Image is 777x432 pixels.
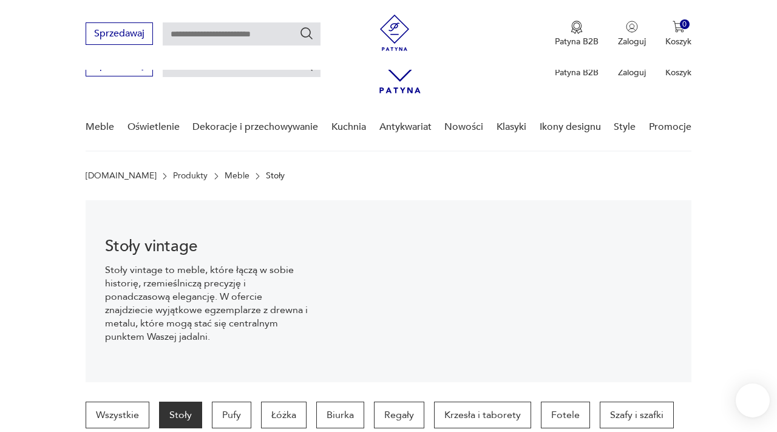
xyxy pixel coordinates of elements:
[555,36,599,47] p: Patyna B2B
[665,67,691,78] p: Koszyk
[316,402,364,428] a: Biurka
[618,21,646,47] button: Zaloguj
[105,239,308,254] h1: Stoły vintage
[105,263,308,343] p: Stoły vintage to meble, które łączą w sobie historię, rzemieślniczą precyzję i ponadczasową elega...
[626,21,638,33] img: Ikonka użytkownika
[649,104,691,150] a: Promocje
[600,402,674,428] a: Szafy i szafki
[614,104,636,150] a: Style
[571,21,583,34] img: Ikona medalu
[127,104,180,150] a: Oświetlenie
[192,104,318,150] a: Dekoracje i przechowywanie
[434,402,531,428] a: Krzesła i taborety
[618,67,646,78] p: Zaloguj
[86,104,114,150] a: Meble
[86,402,149,428] a: Wszystkie
[173,171,208,181] a: Produkty
[299,26,314,41] button: Szukaj
[736,383,770,417] iframe: Smartsupp widget button
[680,19,690,30] div: 0
[261,402,307,428] a: Łóżka
[212,402,251,428] a: Pufy
[86,62,153,70] a: Sprzedawaj
[159,402,202,428] a: Stoły
[376,15,413,51] img: Patyna - sklep z meblami i dekoracjami vintage
[225,171,249,181] a: Meble
[555,67,599,78] p: Patyna B2B
[555,21,599,47] a: Ikona medaluPatyna B2B
[618,36,646,47] p: Zaloguj
[266,171,285,181] p: Stoły
[331,104,366,150] a: Kuchnia
[673,21,685,33] img: Ikona koszyka
[665,36,691,47] p: Koszyk
[444,104,483,150] a: Nowości
[379,104,432,150] a: Antykwariat
[540,104,601,150] a: Ikony designu
[541,402,590,428] a: Fotele
[374,402,424,428] a: Regały
[555,21,599,47] button: Patyna B2B
[497,104,526,150] a: Klasyki
[665,21,691,47] button: 0Koszyk
[86,171,157,181] a: [DOMAIN_NAME]
[86,30,153,39] a: Sprzedawaj
[86,22,153,45] button: Sprzedawaj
